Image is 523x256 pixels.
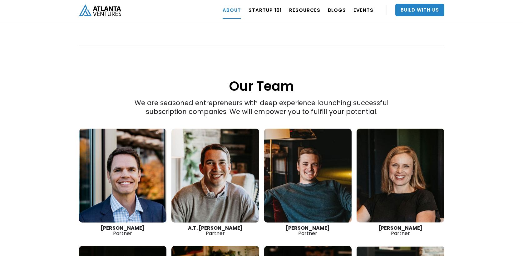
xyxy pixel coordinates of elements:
strong: A.T. [PERSON_NAME] [188,224,243,232]
div: Partner [79,225,167,236]
strong: [PERSON_NAME] [101,224,145,232]
a: Startup 101 [249,1,282,19]
a: Build With Us [395,4,444,16]
a: EVENTS [353,1,373,19]
div: Partner [357,225,444,236]
a: BLOGS [328,1,346,19]
h1: Our Team [79,46,444,95]
div: Partner [264,225,352,236]
strong: [PERSON_NAME] [286,224,330,232]
a: RESOURCES [289,1,320,19]
strong: [PERSON_NAME] [378,224,422,232]
a: ABOUT [223,1,241,19]
div: Partner [171,225,259,236]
